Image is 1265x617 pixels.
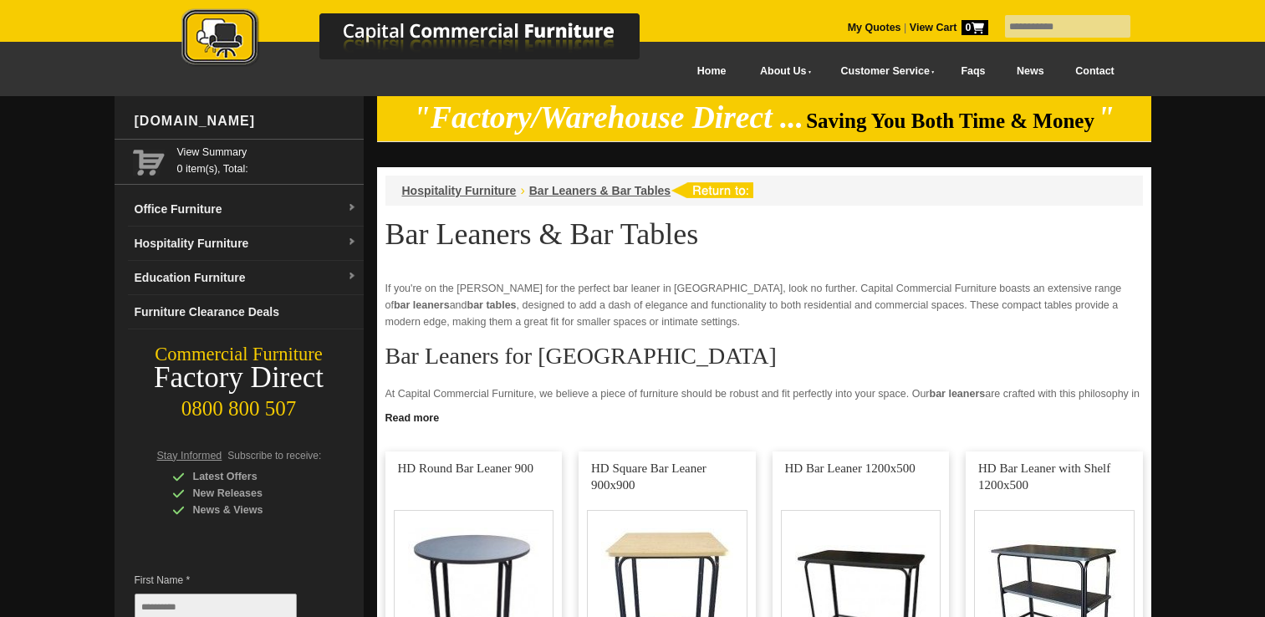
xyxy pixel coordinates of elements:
img: dropdown [347,272,357,282]
a: View Cart0 [906,22,987,33]
div: 0800 800 507 [115,389,364,421]
img: return to [671,182,753,198]
a: Bar Leaners & Bar Tables [529,184,671,197]
a: My Quotes [848,22,901,33]
a: Furniture Clearance Deals [128,295,364,329]
h2: Bar Leaners for [GEOGRAPHIC_DATA] [385,344,1143,369]
li: › [520,182,524,199]
strong: View Cart [910,22,988,33]
span: Stay Informed [157,450,222,461]
a: Hospitality Furnituredropdown [128,227,364,261]
img: dropdown [347,203,357,213]
em: "Factory/Warehouse Direct ... [413,100,803,135]
div: Latest Offers [172,468,331,485]
a: Faqs [946,53,1002,90]
em: " [1097,100,1115,135]
a: About Us [742,53,822,90]
a: Hospitality Furniture [402,184,517,197]
a: News [1001,53,1059,90]
a: Education Furnituredropdown [128,261,364,295]
div: Factory Direct [115,366,364,390]
img: Capital Commercial Furniture Logo [135,8,721,69]
a: Customer Service [822,53,945,90]
span: First Name * [135,572,322,589]
span: Saving You Both Time & Money [806,110,1094,132]
h1: Bar Leaners & Bar Tables [385,218,1143,250]
strong: bar leaners [394,299,450,311]
strong: bar leaners [930,388,986,400]
a: View Summary [177,144,357,161]
a: Office Furnituredropdown [128,192,364,227]
div: Commercial Furniture [115,343,364,366]
a: Capital Commercial Furniture Logo [135,8,721,74]
p: If you're on the [PERSON_NAME] for the perfect bar leaner in [GEOGRAPHIC_DATA], look no further. ... [385,280,1143,330]
div: [DOMAIN_NAME] [128,96,364,146]
img: dropdown [347,237,357,247]
a: Click to read more [377,405,1151,426]
span: 0 item(s), Total: [177,144,357,175]
strong: bar tables [467,299,517,311]
span: Subscribe to receive: [227,450,321,461]
p: At Capital Commercial Furniture, we believe a piece of furniture should be robust and fit perfect... [385,385,1143,452]
a: Contact [1059,53,1130,90]
div: New Releases [172,485,331,502]
span: 0 [962,20,988,35]
div: News & Views [172,502,331,518]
